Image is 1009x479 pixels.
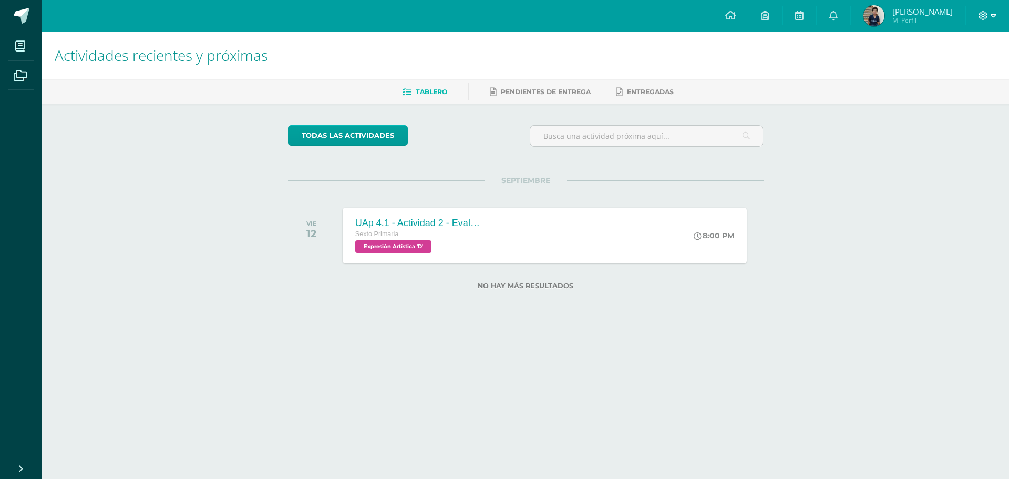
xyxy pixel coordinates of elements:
[355,230,399,238] span: Sexto Primaria
[694,231,734,240] div: 8:00 PM
[627,88,674,96] span: Entregadas
[863,5,884,26] img: 1535c0312ae203c30d44d59aa01203f9.png
[530,126,763,146] input: Busca una actividad próxima aquí...
[892,16,953,25] span: Mi Perfil
[501,88,591,96] span: Pendientes de entrega
[55,45,268,65] span: Actividades recientes y próximas
[355,218,481,229] div: UAp 4.1 - Actividad 2 - Evaluación de práctica instrumental melodía "Adeste Fideles"/[PERSON_NAME]
[288,282,764,290] label: No hay más resultados
[490,84,591,100] a: Pendientes de entrega
[355,240,431,253] span: Expresión Artística 'D'
[616,84,674,100] a: Entregadas
[288,125,408,146] a: todas las Actividades
[485,176,567,185] span: SEPTIEMBRE
[403,84,447,100] a: Tablero
[306,227,317,240] div: 12
[892,6,953,17] span: [PERSON_NAME]
[306,220,317,227] div: VIE
[416,88,447,96] span: Tablero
